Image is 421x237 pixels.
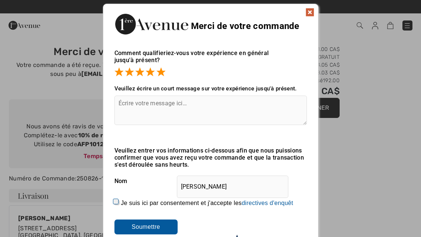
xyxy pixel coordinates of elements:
div: Veuillez entrer vos informations ci-dessous afin que nous puissions confirmer que vous avez reçu ... [114,147,307,168]
label: Je suis ici par consentement et j'accepte les [121,200,293,206]
div: Comment qualifieriez-vous votre expérience en général jusqu'à présent? [114,42,307,78]
img: x [305,8,314,17]
div: Nom [114,172,307,190]
a: directives d'enquêt [242,200,293,206]
input: Soumettre [114,220,178,234]
span: Merci de votre commande [191,21,299,31]
div: Veuillez écrire un court message sur votre expérience jusqu'à présent. [114,85,307,92]
img: Merci de votre commande [114,12,189,36]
